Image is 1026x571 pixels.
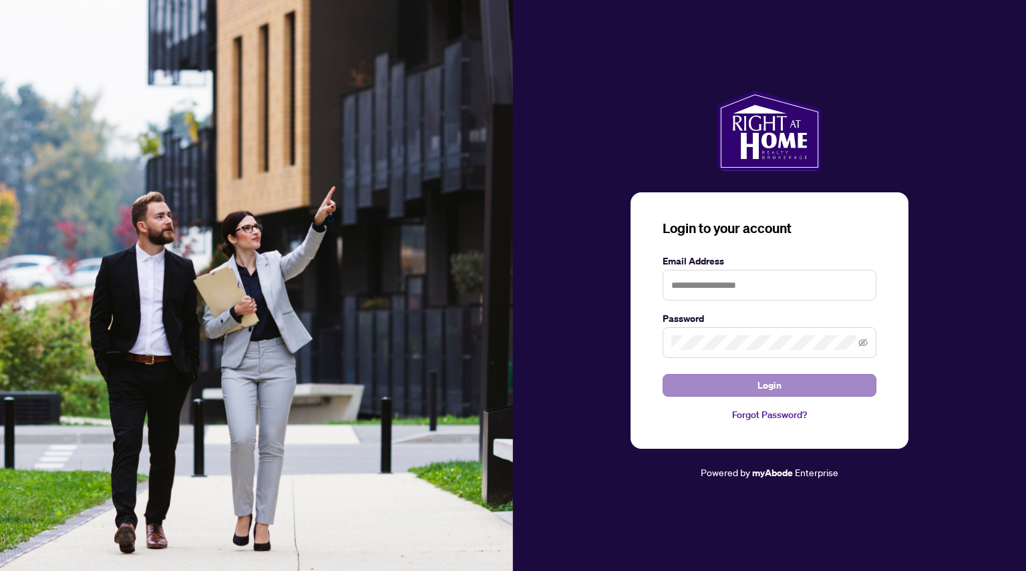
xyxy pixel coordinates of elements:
span: eye-invisible [858,338,868,347]
label: Email Address [663,254,876,268]
span: Powered by [701,466,750,478]
img: ma-logo [717,91,821,171]
button: Login [663,374,876,397]
a: myAbode [752,465,793,480]
span: Enterprise [795,466,838,478]
span: Login [757,375,782,396]
a: Forgot Password? [663,407,876,422]
label: Password [663,311,876,326]
h3: Login to your account [663,219,876,238]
